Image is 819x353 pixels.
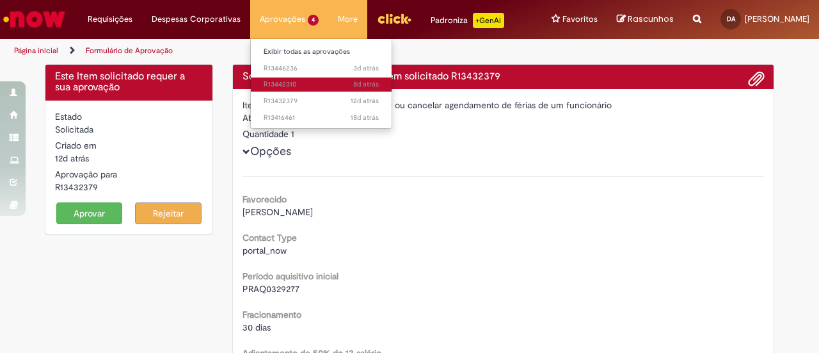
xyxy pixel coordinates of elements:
ul: Trilhas de página [10,39,536,63]
span: Despesas Corporativas [152,13,241,26]
h4: Este Item solicitado requer a sua aprovação [55,71,203,94]
span: 30 dias [243,322,271,333]
b: Contact Type [243,232,297,243]
b: Favorecido [243,193,287,205]
a: Rascunhos [617,13,674,26]
img: ServiceNow [1,6,67,32]
span: Requisições [88,13,132,26]
button: Rejeitar [135,202,202,224]
a: Página inicial [14,45,58,56]
span: R13432379 [264,96,379,106]
a: Aberto R13446236 : [251,62,392,76]
time: 20/08/2025 13:19:49 [351,96,379,106]
p: +GenAi [473,13,504,28]
img: click_logo_yellow_360x200.png [377,9,411,28]
div: Item de Catálogo para solicitar, alterar ou cancelar agendamento de férias de um funcionário [243,99,765,111]
span: 12d atrás [55,152,89,164]
span: 8d atrás [353,79,379,89]
span: Rascunhos [628,13,674,25]
span: More [338,13,358,26]
b: Período aquisitivo inicial [243,270,338,282]
span: R13416461 [264,113,379,123]
div: [PERSON_NAME] [243,111,765,127]
time: 24/08/2025 11:50:13 [353,79,379,89]
label: Criado em [55,139,97,152]
label: Aprovação para [55,168,117,181]
ul: Aprovações [250,38,392,129]
div: Padroniza [431,13,504,28]
span: portal_now [243,245,287,256]
span: R13442310 [264,79,379,90]
b: Fracionamento [243,309,301,320]
span: R13446236 [264,63,379,74]
h4: Solicitação de aprovação para Item solicitado R13432379 [243,71,765,83]
label: Estado [55,110,82,123]
span: Favoritos [562,13,598,26]
div: Solicitada [55,123,203,136]
a: Aberto R13442310 : [251,78,392,92]
span: DA [727,15,735,23]
span: PRAQ0329277 [243,283,299,295]
span: 4 [308,15,319,26]
label: Aberto por [243,111,286,124]
div: Quantidade 1 [243,127,765,140]
span: Aprovações [260,13,305,26]
time: 20/08/2025 13:19:49 [55,152,89,164]
span: 3d atrás [353,63,379,73]
a: Aberto R13416461 : [251,111,392,125]
span: 12d atrás [351,96,379,106]
span: 18d atrás [351,113,379,122]
div: 20/08/2025 13:19:49 [55,152,203,165]
a: Exibir todas as aprovações [251,45,392,59]
button: Aprovar [56,202,123,224]
time: 29/08/2025 19:45:01 [353,63,379,73]
span: [PERSON_NAME] [745,13,809,24]
a: Aberto R13432379 : [251,94,392,108]
time: 14/08/2025 09:31:07 [351,113,379,122]
span: [PERSON_NAME] [243,206,313,218]
a: Formulário de Aprovação [86,45,173,56]
div: R13432379 [55,181,203,193]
